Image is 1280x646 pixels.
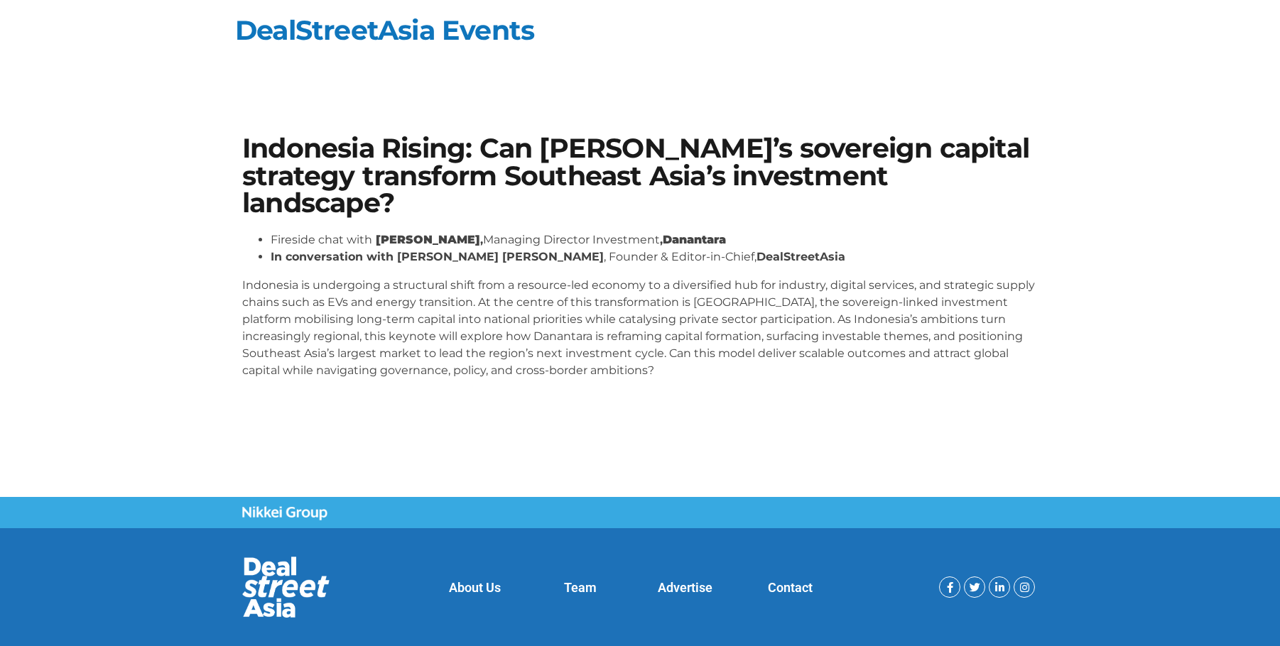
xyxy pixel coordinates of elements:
[658,580,712,595] a: Advertise
[660,233,726,246] strong: ,
[271,231,1038,248] li: Fireside chat with Managing Director Investment
[242,135,1038,217] h1: Indonesia Rising: Can [PERSON_NAME]’s sovereign capital strategy transform Southeast Asia’s inves...
[768,580,813,595] a: Contact
[449,580,501,595] a: About Us
[756,250,845,263] strong: DealStreetAsia
[271,250,604,263] strong: In conversation with [PERSON_NAME] [PERSON_NAME]
[372,233,483,246] strong: ,
[376,233,480,246] strong: [PERSON_NAME]
[242,277,1038,379] p: Indonesia is undergoing a structural shift from a resource-led economy to a diversified hub for i...
[271,248,1038,265] li: , Founder & Editor-in-Chief,
[242,506,327,520] img: Nikkei Group
[564,580,597,595] a: Team
[663,233,726,246] strong: Danantara
[235,13,534,47] a: DealStreetAsia Events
